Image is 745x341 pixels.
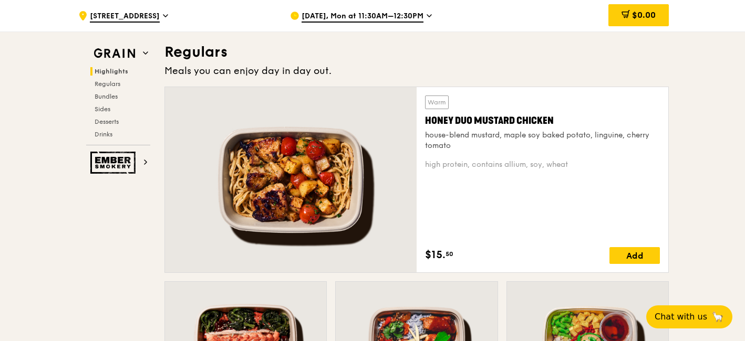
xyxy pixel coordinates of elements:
div: high protein, contains allium, soy, wheat [425,159,660,170]
span: $15. [425,247,446,263]
span: Highlights [95,68,128,75]
span: [STREET_ADDRESS] [90,11,160,23]
span: 50 [446,250,453,258]
img: Ember Smokery web logo [90,152,139,174]
span: Bundles [95,93,118,100]
img: Grain web logo [90,44,139,63]
h3: Regulars [164,42,669,61]
button: Chat with us🦙 [646,305,732,328]
div: house-blend mustard, maple soy baked potato, linguine, cherry tomato [425,130,660,151]
div: Honey Duo Mustard Chicken [425,113,660,128]
div: Add [609,247,660,264]
div: Meals you can enjoy day in day out. [164,63,669,78]
span: $0.00 [632,10,656,20]
span: Chat with us [655,311,707,323]
span: [DATE], Mon at 11:30AM–12:30PM [302,11,423,23]
div: Warm [425,95,449,109]
span: Drinks [95,131,112,138]
span: Regulars [95,80,120,88]
span: 🦙 [711,311,724,323]
span: Desserts [95,118,119,125]
span: Sides [95,105,110,113]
